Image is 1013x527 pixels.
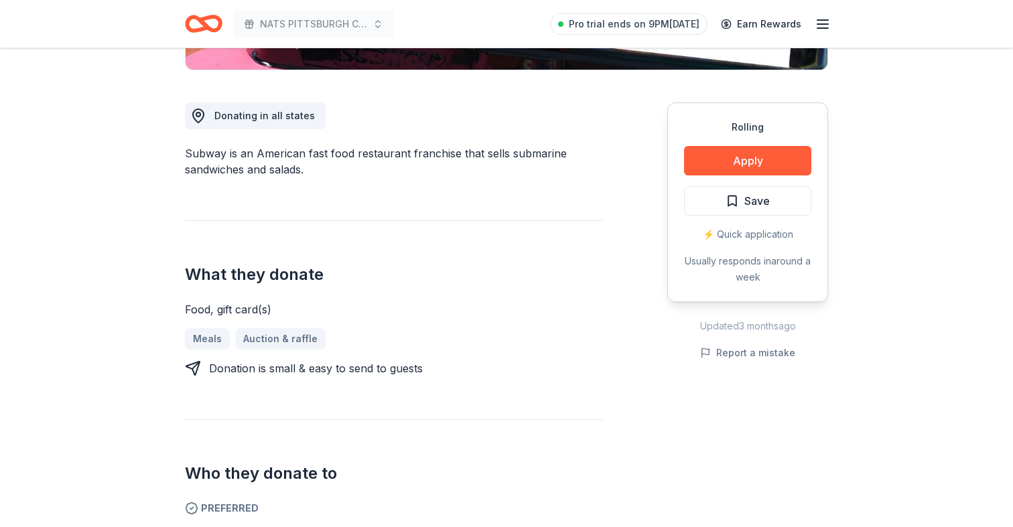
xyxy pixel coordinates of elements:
[185,301,603,317] div: Food, gift card(s)
[684,253,811,285] div: Usually responds in around a week
[185,145,603,177] div: Subway is an American fast food restaurant franchise that sells submarine sandwiches and salads.
[185,8,222,40] a: Home
[185,500,603,516] span: Preferred
[684,146,811,175] button: Apply
[700,345,795,361] button: Report a mistake
[744,192,770,210] span: Save
[684,119,811,135] div: Rolling
[235,328,326,350] a: Auction & raffle
[684,186,811,216] button: Save
[185,463,603,484] h2: Who they donate to
[233,11,394,37] button: NATS PITTSBURGH CHAPTER FIRST ANNIVERSARY
[569,16,699,32] span: Pro trial ends on 9PM[DATE]
[667,318,828,334] div: Updated 3 months ago
[260,16,367,32] span: NATS PITTSBURGH CHAPTER FIRST ANNIVERSARY
[713,12,809,36] a: Earn Rewards
[684,226,811,242] div: ⚡️ Quick application
[214,110,315,121] span: Donating in all states
[550,13,707,35] a: Pro trial ends on 9PM[DATE]
[185,328,230,350] a: Meals
[185,264,603,285] h2: What they donate
[209,360,423,376] div: Donation is small & easy to send to guests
